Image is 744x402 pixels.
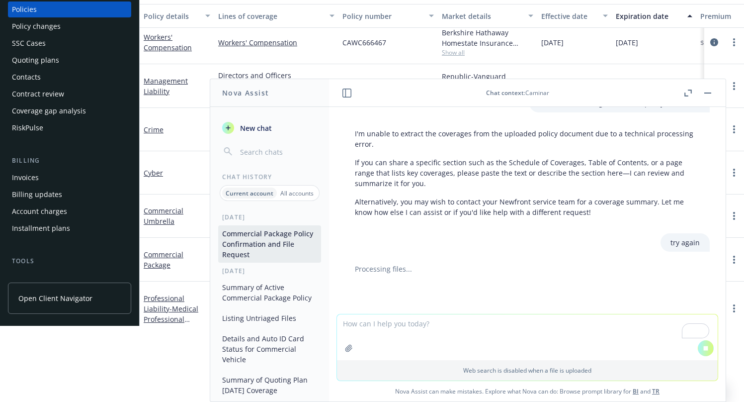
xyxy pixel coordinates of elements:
a: Commercial Package [144,250,183,270]
p: All accounts [280,189,314,198]
button: Listing Untriaged Files [218,310,321,326]
div: Expiration date [616,11,681,21]
span: Chat context [486,89,524,97]
div: : Caminar [353,89,682,97]
a: more [728,123,740,135]
div: Contacts [12,69,41,85]
div: Policy number [342,11,423,21]
a: SSC Cases [8,35,131,51]
div: Coverage gap analysis [12,103,86,119]
p: Current account [226,189,273,198]
a: Manage files [8,270,131,286]
a: RiskPulse [8,120,131,136]
a: Workers' Compensation [218,37,334,48]
a: Contacts [8,69,131,85]
a: Workers' Compensation [144,32,192,52]
div: Effective date [541,11,597,21]
span: [DATE] [616,37,638,48]
div: Lines of coverage [218,11,324,21]
a: circleInformation [708,36,720,48]
div: Berkshire Hathaway Homestate Insurance Company, Berkshire Hathaway Homestate Companies (BHHC), KZ... [442,27,533,48]
a: Cyber [144,168,163,178]
div: Account charges [12,203,67,219]
div: Policies [12,1,37,17]
a: Professional Liability [144,294,198,334]
button: Details and Auto ID Card Status for Commercial Vehicle [218,330,321,368]
h1: Nova Assist [222,88,269,98]
a: Contract review [8,86,131,102]
span: CAWC666467 [342,37,386,48]
a: BI [633,387,639,396]
a: more [728,254,740,266]
button: New chat [218,119,321,137]
a: Installment plans [8,220,131,236]
div: [DATE] [210,267,329,275]
span: - Medical Professional Liability [144,304,198,334]
button: Policy details [140,4,214,28]
p: I'm unable to extract the coverages from the uploaded policy document due to a technical processi... [355,128,700,149]
input: Search chats [238,145,317,159]
a: TR [652,387,660,396]
a: Crime [144,125,164,134]
div: Manage files [12,270,54,286]
div: Invoices [12,170,39,186]
div: Billing updates [12,187,62,202]
a: Account charges [8,203,131,219]
a: more [728,210,740,222]
button: Policy number [338,4,438,28]
button: Market details [438,4,537,28]
span: Open Client Navigator [18,293,92,303]
button: Summary of Active Commercial Package Policy [218,279,321,306]
textarea: To enrich screen reader interactions, please activate Accessibility in Grammarly extension settings [337,314,718,360]
a: more [728,36,740,48]
button: Commercial Package Policy Confirmation and File Request [218,225,321,263]
div: Billing [8,156,131,166]
p: try again [670,237,700,248]
a: Quoting plans [8,52,131,68]
a: Coverage gap analysis [8,103,131,119]
div: RiskPulse [12,120,43,136]
div: Chat History [210,173,329,181]
a: more [728,80,740,92]
div: Policy changes [12,18,61,34]
p: Web search is disabled when a file is uploaded [343,366,712,375]
a: Policy changes [8,18,131,34]
button: Summary of Quoting Plan [DATE] Coverage [218,372,321,399]
div: SSC Cases [12,35,46,51]
p: Alternatively, you may wish to contact your Newfront service team for a coverage summary. Let me ... [355,197,700,217]
a: Management Liability [144,76,188,96]
div: Republic-Vanguard Insurance Company, AmTrust Financial Services [442,71,533,92]
a: Billing updates [8,187,131,202]
span: [DATE] [541,37,564,48]
a: Directors and Officers [218,70,334,81]
button: Lines of coverage [214,4,338,28]
p: If you can share a specific section such as the Schedule of Coverages, Table of Contents, or a pa... [355,157,700,189]
div: [DATE] [210,213,329,221]
button: Expiration date [612,4,696,28]
div: Installment plans [12,220,70,236]
div: Processing files... [345,264,710,274]
div: Quoting plans [12,52,59,68]
button: Effective date [537,4,612,28]
div: Market details [442,11,522,21]
div: Policy details [144,11,199,21]
a: more [728,302,740,314]
div: Contract review [12,86,64,102]
span: New chat [238,123,272,133]
a: Policies [8,1,131,17]
a: more [728,167,740,179]
div: Premium [700,11,741,21]
div: Tools [8,256,131,266]
span: Show all [442,48,533,57]
span: Nova Assist can make mistakes. Explore what Nova can do: Browse prompt library for and [333,381,722,402]
a: Commercial Umbrella [144,206,183,226]
a: Invoices [8,170,131,186]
